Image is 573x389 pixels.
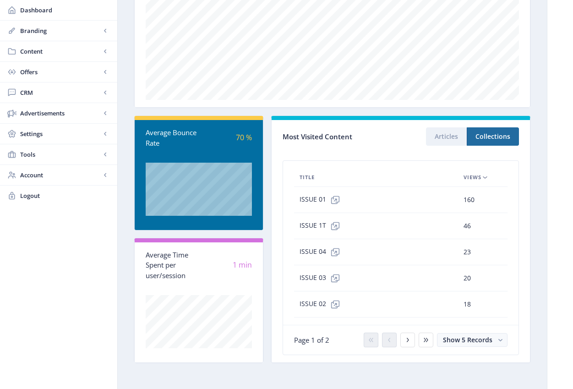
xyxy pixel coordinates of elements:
span: Show 5 Records [443,335,492,344]
button: Show 5 Records [437,333,508,347]
span: Branding [20,26,101,35]
span: Tools [20,150,101,159]
div: 1 min [199,260,252,270]
span: ISSUE 02 [300,295,344,313]
span: 70 % [236,132,252,142]
span: CRM [20,88,101,97]
span: Content [20,47,101,56]
span: Dashboard [20,5,110,15]
span: Page 1 of 2 [294,335,329,345]
span: 18 [464,299,471,310]
span: Logout [20,191,110,200]
span: ISSUE 1T [300,217,344,235]
span: Offers [20,67,101,77]
button: Articles [426,127,467,146]
div: Average Time Spent per user/session [146,250,199,281]
span: 46 [464,220,471,231]
div: Most Visited Content [283,130,401,144]
button: Collections [467,127,519,146]
span: 23 [464,247,471,258]
span: ISSUE 01 [300,191,344,209]
span: ISSUE 03 [300,269,344,287]
span: Settings [20,129,101,138]
div: Average Bounce Rate [146,127,199,148]
span: 20 [464,273,471,284]
span: ISSUE 04 [300,243,344,261]
span: Title [300,172,315,183]
span: Advertisements [20,109,101,118]
span: 160 [464,194,475,205]
span: Account [20,170,101,180]
span: Views [464,172,481,183]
